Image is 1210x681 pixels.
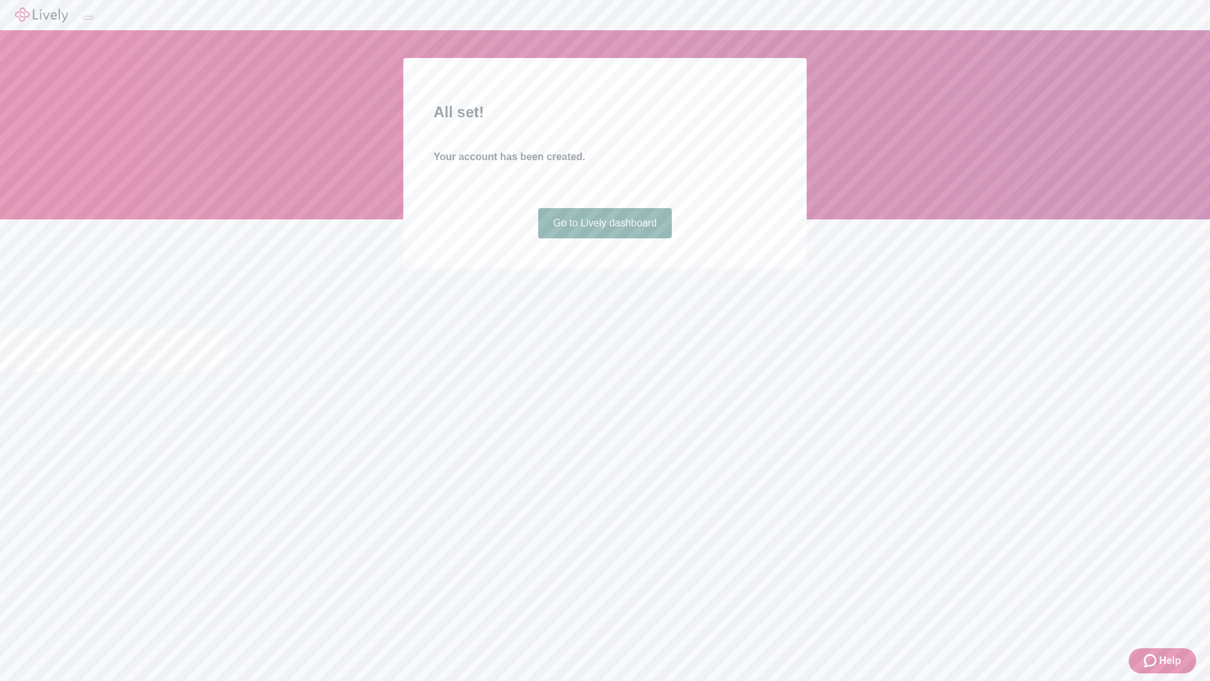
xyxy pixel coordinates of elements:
[434,149,776,165] h4: Your account has been created.
[83,16,93,20] button: Log out
[15,8,68,23] img: Lively
[1129,648,1196,673] button: Zendesk support iconHelp
[1144,653,1159,668] svg: Zendesk support icon
[1159,653,1181,668] span: Help
[434,101,776,124] h2: All set!
[538,208,672,238] a: Go to Lively dashboard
